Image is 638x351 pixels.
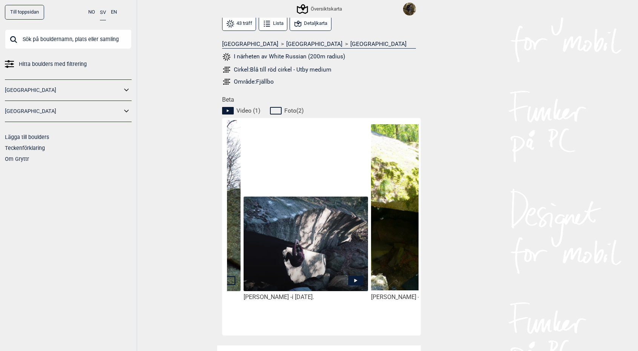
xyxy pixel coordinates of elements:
[5,5,44,20] a: Till toppsidan
[244,293,368,301] div: [PERSON_NAME] -
[222,40,416,48] nav: > >
[298,5,342,14] div: Översiktskarta
[5,156,29,162] a: Om Gryttr
[292,293,314,301] span: i [DATE].
[222,77,416,86] a: Område:Fjällbo
[222,52,345,62] button: I närheten av White Russian (200m radius)
[290,16,331,31] button: Detaljkarta
[5,134,49,140] a: Lägga till boulders
[284,107,304,114] span: Foto ( 2 )
[286,40,342,48] a: [GEOGRAPHIC_DATA]
[403,3,416,15] img: Falling
[5,29,132,49] input: Sök på bouldernamn, plats eller samling
[236,107,260,114] span: Video ( 1 )
[234,66,331,73] div: Cirkel: Blå till röd cirkel - Utby medium
[5,106,122,117] a: [GEOGRAPHIC_DATA]
[5,85,122,96] a: [GEOGRAPHIC_DATA]
[371,124,495,290] img: Tomas pa White Russian
[234,78,274,85] div: Område: Fjällbo
[19,59,87,70] span: Hitta boulders med filtrering
[100,5,106,20] button: SV
[222,40,278,48] a: [GEOGRAPHIC_DATA]
[88,5,95,20] button: NO
[244,197,368,292] img: Robert pa White Russian
[111,5,117,20] button: EN
[222,16,256,31] button: 43 träff
[222,65,416,74] a: Cirkel:Blå till röd cirkel - Utby medium
[259,16,287,31] button: Lista
[350,40,406,48] a: [GEOGRAPHIC_DATA]
[5,59,132,70] a: Hitta boulders med filtrering
[371,293,495,301] div: [PERSON_NAME] -
[222,96,421,336] div: Beta
[5,145,45,151] a: Teckenförklaring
